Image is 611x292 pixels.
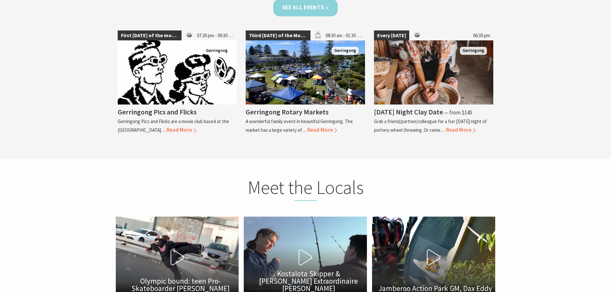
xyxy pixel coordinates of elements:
span: 08:30 am - 01:30 pm [322,30,365,41]
span: 06:30 pm [470,30,493,41]
span: Gerringong [460,47,487,55]
span: Every [DATE] [374,30,409,41]
span: Read More [446,126,476,133]
a: Third [DATE] of the Month 08:30 am - 01:30 pm Christmas Market and Street Parade Gerringong Gerri... [246,30,365,135]
p: Grab a friend/partner/colleague for a fun [DATE] night of pottery wheel throwing. Or come… [374,118,487,133]
h4: Gerringong Rotary Markets [246,107,328,116]
h4: Gerringong Pics and Flicks [118,107,197,116]
span: Third [DATE] of the Month [246,30,310,41]
a: Every [DATE] 06:30 pm Photo shows female sitting at pottery wheel with hands on a ball of clay Ge... [374,30,493,135]
span: 07:20 pm - 09:30 pm [194,30,237,41]
img: Christmas Market and Street Parade [246,40,365,104]
span: Gerringong [332,47,359,55]
span: ⁠— from $145 [444,109,472,116]
span: Gerringong [203,47,230,55]
span: Kostalota Skipper & [PERSON_NAME] Extraordinaire [PERSON_NAME] [250,270,367,292]
h4: [DATE] Night Clay Date [374,107,443,116]
span: Read More [166,126,196,133]
span: Olympic bound: teen Pro-Skateboarder [PERSON_NAME] [122,277,239,292]
span: Read More [307,126,337,133]
p: A wonderful family event in beautiful Gerringong. The market has a large variety of… [246,118,353,133]
span: Jamberoo Action Park GM, Dax Eddy [378,285,492,292]
span: First [DATE] of the month [118,30,182,41]
img: Photo shows female sitting at pottery wheel with hands on a ball of clay [374,40,493,104]
p: Gerringong Pics and Flicks are a movie club based at the [GEOGRAPHIC_DATA]… [118,118,229,133]
h2: Meet the Locals [180,176,431,201]
a: First [DATE] of the month 07:20 pm - 09:30 pm Gerringong Gerringong Pics and Flicks Gerringong Pi... [118,30,237,135]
